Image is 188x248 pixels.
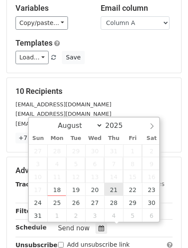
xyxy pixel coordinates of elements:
[66,183,85,196] span: August 19, 2025
[29,183,48,196] span: August 17, 2025
[104,183,123,196] span: August 21, 2025
[47,209,66,222] span: September 1, 2025
[29,209,48,222] span: August 31, 2025
[104,196,123,209] span: August 28, 2025
[66,196,85,209] span: August 26, 2025
[66,209,85,222] span: September 2, 2025
[15,38,52,47] a: Templates
[145,207,188,248] iframe: Chat Widget
[101,3,173,13] h5: Email column
[15,101,111,108] small: [EMAIL_ADDRESS][DOMAIN_NAME]
[123,196,142,209] span: August 29, 2025
[103,121,134,130] input: Year
[85,183,104,196] span: August 20, 2025
[123,144,142,157] span: August 1, 2025
[15,208,37,214] strong: Filters
[29,157,48,170] span: August 3, 2025
[47,136,66,141] span: Mon
[104,157,123,170] span: August 7, 2025
[47,144,66,157] span: July 28, 2025
[29,144,48,157] span: July 27, 2025
[15,16,68,30] a: Copy/paste...
[123,157,142,170] span: August 8, 2025
[123,183,142,196] span: August 22, 2025
[142,144,161,157] span: August 2, 2025
[85,157,104,170] span: August 6, 2025
[15,224,46,231] strong: Schedule
[58,224,90,232] span: Send now
[15,3,88,13] h5: Variables
[47,170,66,183] span: August 11, 2025
[66,136,85,141] span: Tue
[29,170,48,183] span: August 10, 2025
[142,183,161,196] span: August 23, 2025
[47,157,66,170] span: August 4, 2025
[29,196,48,209] span: August 24, 2025
[104,209,123,222] span: September 4, 2025
[66,144,85,157] span: July 29, 2025
[47,196,66,209] span: August 25, 2025
[47,183,66,196] span: August 18, 2025
[142,209,161,222] span: September 6, 2025
[66,157,85,170] span: August 5, 2025
[85,144,104,157] span: July 30, 2025
[15,51,49,64] a: Load...
[15,111,111,117] small: [EMAIL_ADDRESS][DOMAIN_NAME]
[29,136,48,141] span: Sun
[15,121,111,127] small: [EMAIL_ADDRESS][DOMAIN_NAME]
[15,166,173,175] h5: Advanced
[15,87,173,96] h5: 10 Recipients
[62,51,84,64] button: Save
[123,170,142,183] span: August 15, 2025
[104,144,123,157] span: July 31, 2025
[85,136,104,141] span: Wed
[104,170,123,183] span: August 14, 2025
[15,133,48,143] a: +7 more
[142,136,161,141] span: Sat
[104,136,123,141] span: Thu
[142,170,161,183] span: August 16, 2025
[66,170,85,183] span: August 12, 2025
[85,170,104,183] span: August 13, 2025
[85,196,104,209] span: August 27, 2025
[15,181,44,188] strong: Tracking
[142,157,161,170] span: August 9, 2025
[85,209,104,222] span: September 3, 2025
[123,209,142,222] span: September 5, 2025
[123,136,142,141] span: Fri
[142,196,161,209] span: August 30, 2025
